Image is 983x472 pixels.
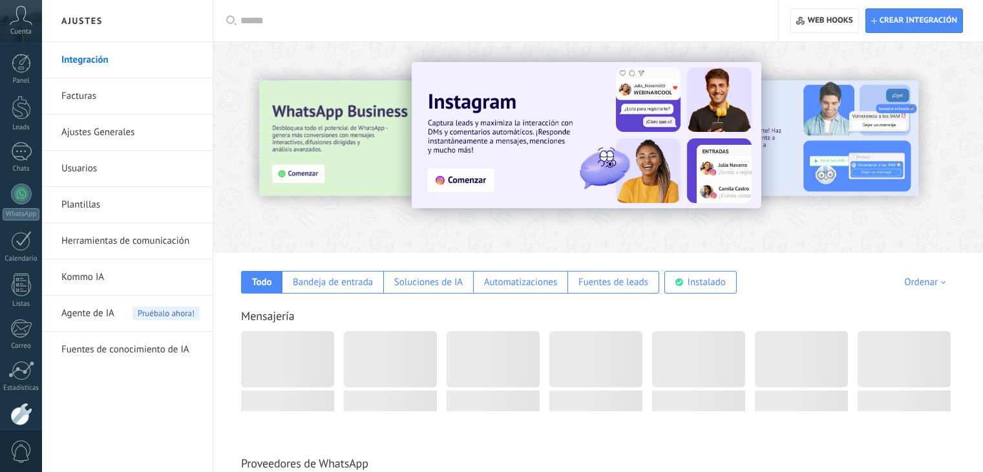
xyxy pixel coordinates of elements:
a: Agente de IA Pruébalo ahora! [61,295,200,332]
li: Plantillas [42,187,213,223]
span: Pruébalo ahora! [132,306,200,320]
a: Usuarios [61,151,200,187]
span: Crear integración [880,16,957,26]
a: Herramientas de comunicación [61,223,200,259]
li: Kommo IA [42,259,213,295]
span: Web hooks [808,16,853,26]
div: Chats [3,165,40,173]
img: Slide 1 [412,62,761,208]
a: Plantillas [61,187,200,223]
a: Ajustes Generales [61,114,200,151]
a: Fuentes de conocimiento de IA [61,332,200,368]
div: Soluciones de IA [394,276,463,288]
div: Instalado [688,276,726,288]
li: Ajustes Generales [42,114,213,151]
button: Crear integración [865,8,963,33]
div: Correo [3,342,40,350]
div: Leads [3,123,40,132]
a: Integración [61,42,200,78]
span: Agente de IA [61,295,114,332]
span: Cuenta [10,28,32,36]
div: Automatizaciones [484,276,558,288]
div: Fuentes de leads [578,276,648,288]
li: Usuarios [42,151,213,187]
div: Estadísticas [3,384,40,392]
div: WhatsApp [3,208,39,220]
a: Proveedores de WhatsApp [241,456,368,471]
div: Calendario [3,255,40,263]
img: Slide 3 [259,81,534,196]
li: Integración [42,42,213,78]
div: Panel [3,77,40,85]
li: Agente de IA [42,295,213,332]
a: Kommo IA [61,259,200,295]
li: Fuentes de conocimiento de IA [42,332,213,367]
li: Herramientas de comunicación [42,223,213,259]
button: Web hooks [790,8,858,33]
li: Facturas [42,78,213,114]
img: Slide 2 [643,81,918,196]
div: Listas [3,300,40,308]
a: Mensajería [241,308,295,323]
div: Ordenar [904,276,950,288]
a: Facturas [61,78,200,114]
div: Bandeja de entrada [293,276,373,288]
div: Todo [252,276,272,288]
